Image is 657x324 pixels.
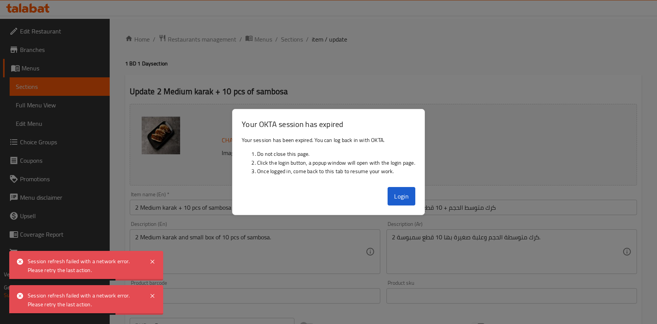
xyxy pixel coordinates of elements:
li: Click the login button, a popup window will open with the login page. [257,159,415,167]
li: Do not close this page. [257,150,415,158]
div: Session refresh failed with a network error. Please retry the last action. [28,257,142,274]
button: Login [388,187,415,205]
h3: Your OKTA session has expired [242,119,415,130]
li: Once logged in, come back to this tab to resume your work. [257,167,415,175]
div: Session refresh failed with a network error. Please retry the last action. [28,291,142,309]
div: Your session has been expired. You can log back in with OKTA. [232,133,425,184]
